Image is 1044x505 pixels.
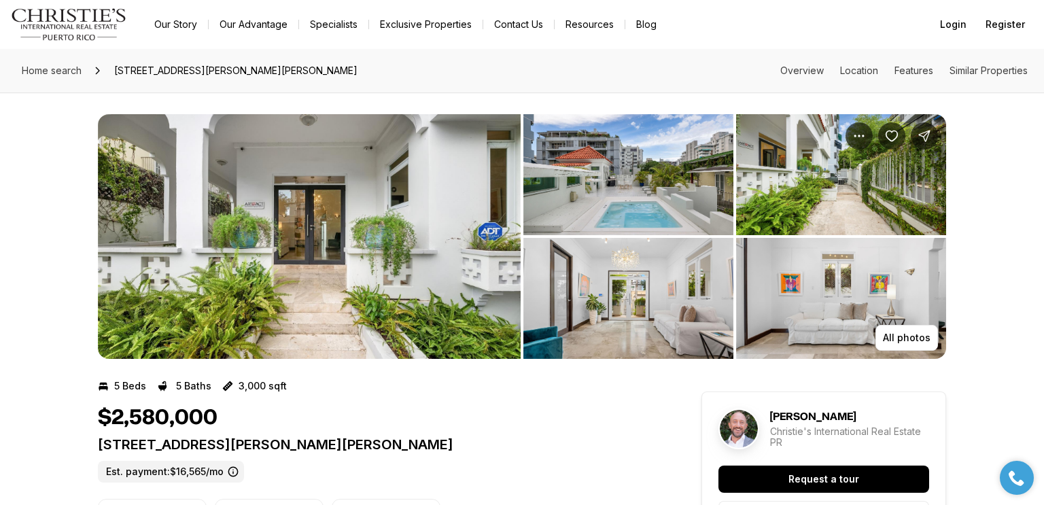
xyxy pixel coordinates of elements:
button: Property options [846,122,873,150]
a: Our Advantage [209,15,298,34]
a: Skip to: Similar Properties [950,65,1028,76]
p: Christie's International Real Estate PR [770,426,929,448]
span: [STREET_ADDRESS][PERSON_NAME][PERSON_NAME] [109,60,363,82]
button: View image gallery [98,114,521,359]
button: Request a tour [718,466,929,493]
a: Blog [625,15,667,34]
a: Our Story [143,15,208,34]
nav: Page section menu [780,65,1028,76]
h1: $2,580,000 [98,405,217,431]
button: View image gallery [523,114,733,235]
button: Login [932,11,975,38]
li: 1 of 11 [98,114,521,359]
a: Resources [555,15,625,34]
a: Exclusive Properties [369,15,483,34]
a: Home search [16,60,87,82]
span: Home search [22,65,82,76]
p: Request a tour [788,474,859,485]
p: [STREET_ADDRESS][PERSON_NAME][PERSON_NAME] [98,436,652,453]
iframe: To enrich screen reader interactions, please activate Accessibility in Grammarly extension settings [993,454,1041,502]
button: Save Property: 1308 WILSON AVE [878,122,905,150]
button: 5 Baths [157,375,211,397]
a: Skip to: Features [894,65,933,76]
button: View image gallery [523,238,733,359]
label: Est. payment: $16,565/mo [98,461,244,483]
button: Share Property: 1308 WILSON AVE [911,122,938,150]
button: Contact Us [483,15,554,34]
p: All photos [883,332,930,343]
a: Specialists [299,15,368,34]
button: View image gallery [736,114,946,235]
img: logo [11,8,127,41]
p: 5 Baths [176,381,211,391]
a: Skip to: Overview [780,65,824,76]
span: Register [986,19,1025,30]
p: 5 Beds [114,381,146,391]
button: All photos [875,325,938,351]
button: View image gallery [736,238,946,359]
p: 3,000 sqft [239,381,287,391]
button: Register [977,11,1033,38]
div: Listing Photos [98,114,946,359]
a: Skip to: Location [840,65,878,76]
span: Login [940,19,967,30]
li: 2 of 11 [523,114,946,359]
h5: [PERSON_NAME] [770,410,856,423]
